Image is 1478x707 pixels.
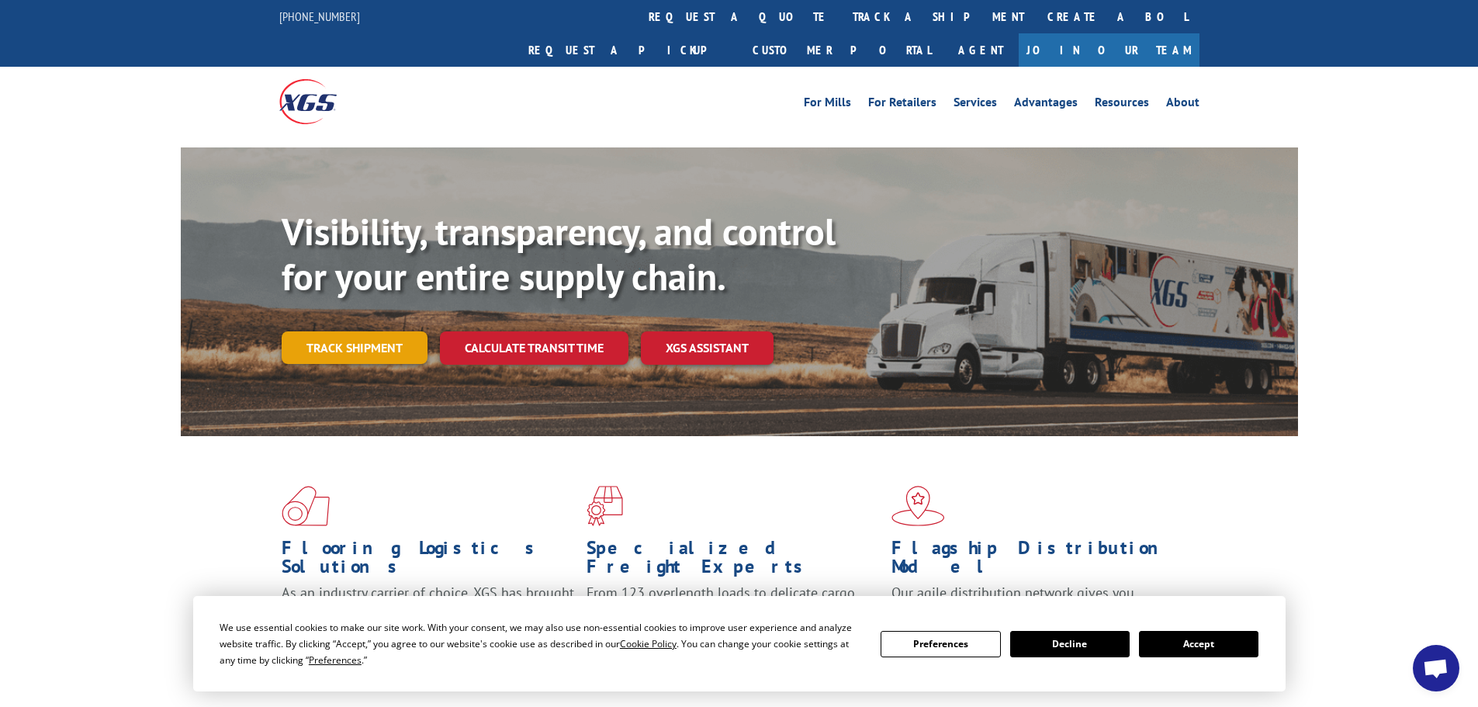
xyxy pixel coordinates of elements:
a: Advantages [1014,96,1078,113]
a: Track shipment [282,331,427,364]
a: For Mills [804,96,851,113]
p: From 123 overlength loads to delicate cargo, our experienced staff knows the best way to move you... [587,584,880,653]
div: We use essential cookies to make our site work. With your consent, we may also use non-essential ... [220,619,862,668]
a: For Retailers [868,96,936,113]
a: XGS ASSISTANT [641,331,774,365]
span: Preferences [309,653,362,667]
span: Our agile distribution network gives you nationwide inventory management on demand. [891,584,1177,620]
a: Join Our Team [1019,33,1199,67]
a: [PHONE_NUMBER] [279,9,360,24]
a: Open chat [1413,645,1459,691]
button: Accept [1139,631,1258,657]
span: As an industry carrier of choice, XGS has brought innovation and dedication to flooring logistics... [282,584,574,639]
img: xgs-icon-focused-on-flooring-red [587,486,623,526]
div: Cookie Consent Prompt [193,596,1286,691]
img: xgs-icon-flagship-distribution-model-red [891,486,945,526]
img: xgs-icon-total-supply-chain-intelligence-red [282,486,330,526]
h1: Flagship Distribution Model [891,539,1185,584]
a: About [1166,96,1199,113]
button: Preferences [881,631,1000,657]
a: Services [954,96,997,113]
span: Cookie Policy [620,637,677,650]
a: Agent [943,33,1019,67]
a: Calculate transit time [440,331,628,365]
button: Decline [1010,631,1130,657]
h1: Flooring Logistics Solutions [282,539,575,584]
h1: Specialized Freight Experts [587,539,880,584]
a: Request a pickup [517,33,741,67]
a: Resources [1095,96,1149,113]
b: Visibility, transparency, and control for your entire supply chain. [282,207,836,300]
a: Customer Portal [741,33,943,67]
